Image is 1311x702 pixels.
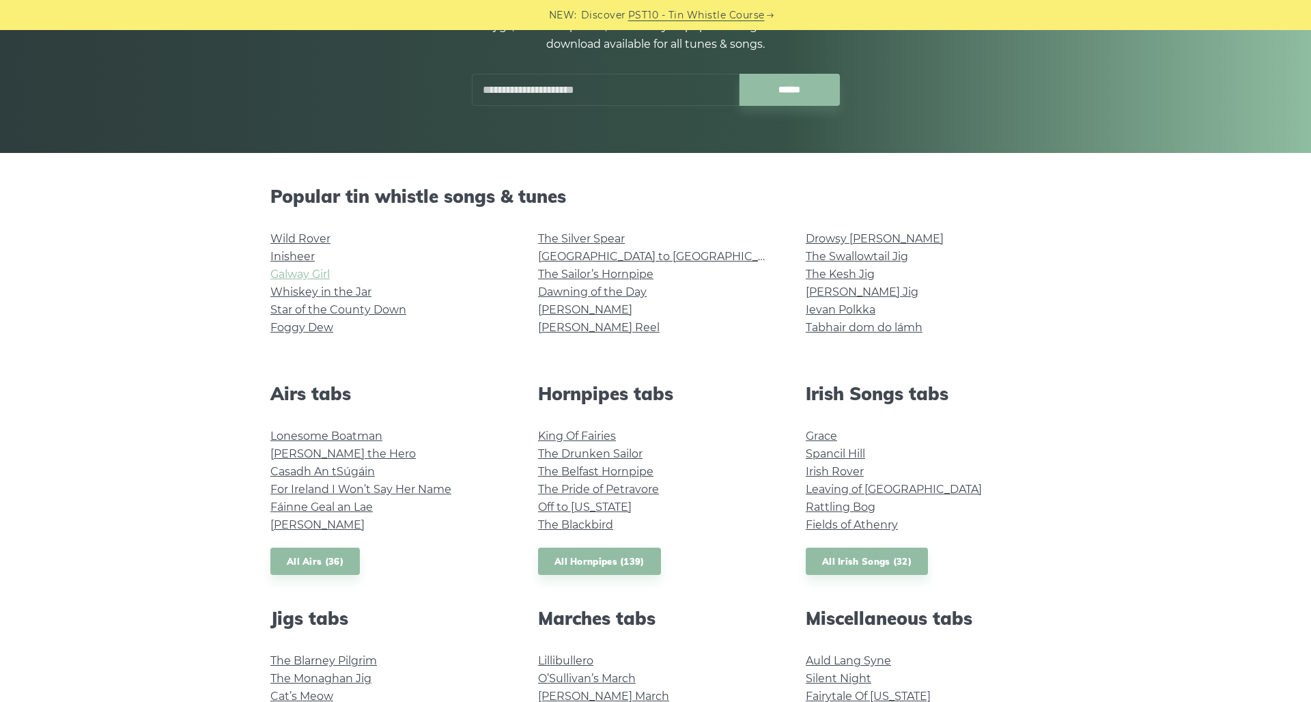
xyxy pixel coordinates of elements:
span: Discover [581,8,626,23]
a: The Blarney Pilgrim [270,654,377,667]
h2: Popular tin whistle songs & tunes [270,186,1041,207]
a: Dawning of the Day [538,285,647,298]
a: Ievan Polkka [806,303,875,316]
a: Grace [806,430,837,443]
a: The Belfast Hornpipe [538,465,653,478]
h2: Irish Songs tabs [806,383,1041,404]
a: Casadh An tSúgáin [270,465,375,478]
a: All Irish Songs (32) [806,548,928,576]
a: [PERSON_NAME] Reel [538,321,660,334]
a: Spancil Hill [806,447,865,460]
a: [PERSON_NAME] [538,303,632,316]
h2: Jigs tabs [270,608,505,629]
a: [GEOGRAPHIC_DATA] to [GEOGRAPHIC_DATA] [538,250,790,263]
a: The Swallowtail Jig [806,250,908,263]
a: The Blackbird [538,518,613,531]
h2: Airs tabs [270,383,505,404]
a: The Pride of Petravore [538,483,659,496]
a: Star of the County Down [270,303,406,316]
a: [PERSON_NAME] [270,518,365,531]
a: O’Sullivan’s March [538,672,636,685]
a: Rattling Bog [806,501,875,514]
h2: Miscellaneous tabs [806,608,1041,629]
h2: Hornpipes tabs [538,383,773,404]
a: Irish Rover [806,465,864,478]
a: Fáinne Geal an Lae [270,501,373,514]
a: The Monaghan Jig [270,672,371,685]
a: Foggy Dew [270,321,333,334]
a: Auld Lang Syne [806,654,891,667]
a: The Drunken Sailor [538,447,643,460]
a: Lonesome Boatman [270,430,382,443]
h2: Marches tabs [538,608,773,629]
a: The Sailor’s Hornpipe [538,268,653,281]
a: Wild Rover [270,232,330,245]
a: Silent Night [806,672,871,685]
a: Lillibullero [538,654,593,667]
a: Fields of Athenry [806,518,898,531]
a: Galway Girl [270,268,330,281]
a: Leaving of [GEOGRAPHIC_DATA] [806,483,982,496]
a: The Kesh Jig [806,268,875,281]
a: Tabhair dom do lámh [806,321,922,334]
a: PST10 - Tin Whistle Course [628,8,765,23]
a: All Hornpipes (139) [538,548,661,576]
a: For Ireland I Won’t Say Her Name [270,483,451,496]
a: [PERSON_NAME] Jig [806,285,918,298]
a: Off to [US_STATE] [538,501,632,514]
a: Drowsy [PERSON_NAME] [806,232,944,245]
a: King Of Fairies [538,430,616,443]
a: All Airs (36) [270,548,360,576]
span: NEW: [549,8,577,23]
a: The Silver Spear [538,232,625,245]
a: Inisheer [270,250,315,263]
a: [PERSON_NAME] the Hero [270,447,416,460]
a: Whiskey in the Jar [270,285,371,298]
